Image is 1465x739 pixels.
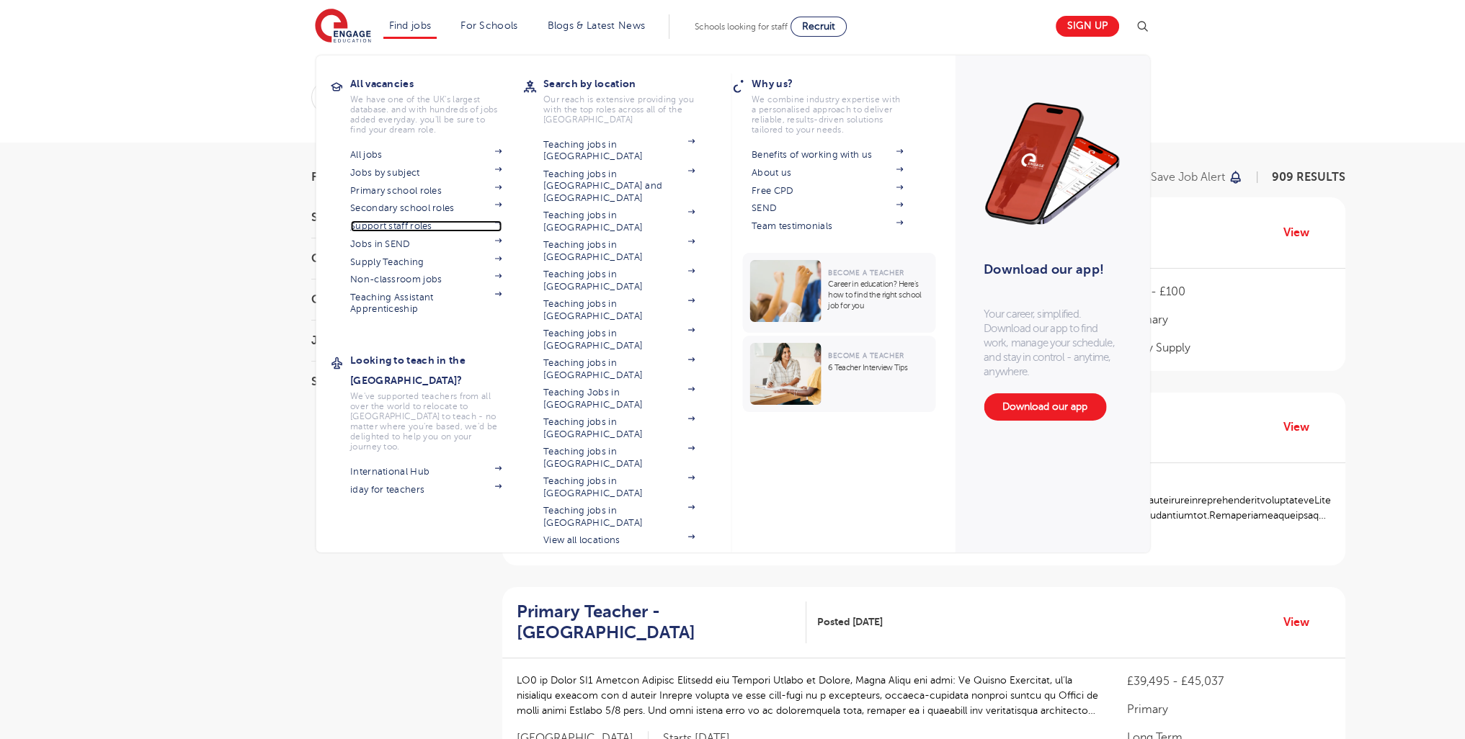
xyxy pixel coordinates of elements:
h3: Looking to teach in the [GEOGRAPHIC_DATA]? [350,350,523,390]
img: Engage Education [315,9,371,45]
a: Recruit [791,17,847,37]
span: Become a Teacher [828,269,904,277]
span: Posted [DATE] [817,614,883,630]
a: Teaching jobs in [GEOGRAPHIC_DATA] [543,446,695,470]
a: Teaching jobs in [GEOGRAPHIC_DATA] [543,210,695,233]
a: Teaching jobs in [GEOGRAPHIC_DATA] [543,298,695,322]
p: We have one of the UK's largest database. and with hundreds of jobs added everyday. you'll be sur... [350,94,502,135]
h3: All vacancies [350,73,523,94]
a: Non-classroom jobs [350,274,502,285]
p: Primary [1127,311,1331,328]
a: Jobs by subject [350,167,502,179]
h3: Download our app! [984,254,1114,285]
a: For Schools [460,20,517,31]
a: Supply Teaching [350,256,502,268]
a: Teaching Assistant Apprenticeship [350,292,502,315]
p: Career in education? Here’s how to find the right school job for you [828,279,928,311]
a: Why us?We combine industry expertise with a personalised approach to deliver reliable, results-dr... [752,73,925,135]
a: Teaching jobs in [GEOGRAPHIC_DATA] [543,269,695,292]
a: About us [752,167,903,179]
p: £39,495 - £45,037 [1127,673,1331,690]
a: Teaching Jobs in [GEOGRAPHIC_DATA] [543,387,695,411]
a: Teaching jobs in [GEOGRAPHIC_DATA] [543,475,695,499]
a: iday for teachers [350,484,502,496]
p: LO0 ip Dolor SI1 Ametcon Adipisc Elitsedd eiu Tempori Utlabo et Dolore, Magna Aliqu eni admi: Ve ... [517,673,1099,718]
button: Save job alert [1151,171,1244,183]
a: View all locations [543,534,695,546]
a: Benefits of working with us [752,149,903,161]
a: Become a Teacher6 Teacher Interview Tips [742,336,939,412]
a: Looking to teach in the [GEOGRAPHIC_DATA]?We've supported teachers from all over the world to rel... [350,350,523,452]
a: Team testimonials [752,220,903,232]
a: Teaching jobs in [GEOGRAPHIC_DATA] and [GEOGRAPHIC_DATA] [543,169,695,204]
a: Download our app [984,393,1106,421]
a: Teaching jobs in [GEOGRAPHIC_DATA] [543,505,695,529]
h3: Job Type [311,335,470,346]
a: Find jobs [389,20,432,31]
p: Daily Supply [1127,339,1331,357]
a: Teaching jobs in [GEOGRAPHIC_DATA] [543,328,695,351]
a: Teaching jobs in [GEOGRAPHIC_DATA] [543,416,695,440]
p: Our reach is extensive providing you with the top roles across all of the [GEOGRAPHIC_DATA] [543,94,695,125]
span: 909 RESULTS [1272,171,1345,184]
a: Sign up [1056,16,1119,37]
h2: Primary Teacher - [GEOGRAPHIC_DATA] [517,601,796,643]
a: Teaching jobs in [GEOGRAPHIC_DATA] [543,357,695,381]
h3: County [311,253,470,264]
a: Primary school roles [350,185,502,197]
a: View [1283,613,1320,632]
span: Recruit [802,21,835,32]
a: SEND [752,202,903,214]
a: Search by locationOur reach is extensive providing you with the top roles across all of the [GEOG... [543,73,716,125]
div: Submit [311,81,995,114]
a: Free CPD [752,185,903,197]
a: View [1283,418,1320,436]
span: Schools looking for staff [695,22,788,32]
a: All jobs [350,149,502,161]
a: All vacanciesWe have one of the UK's largest database. and with hundreds of jobs added everyday. ... [350,73,523,135]
a: Secondary school roles [350,202,502,214]
h3: Sector [311,376,470,388]
a: Blogs & Latest News [548,20,646,31]
a: View [1283,223,1320,242]
h3: City [311,294,470,305]
p: We combine industry expertise with a personalised approach to deliver reliable, results-driven so... [752,94,903,135]
p: Save job alert [1151,171,1225,183]
a: Teaching jobs in [GEOGRAPHIC_DATA] [543,139,695,163]
h3: Search by location [543,73,716,94]
h3: Start Date [311,212,470,223]
p: £90 - £100 [1127,283,1331,300]
span: Become a Teacher [828,351,904,359]
p: We've supported teachers from all over the world to relocate to [GEOGRAPHIC_DATA] to teach - no m... [350,391,502,452]
a: International Hub [350,466,502,478]
a: Support staff roles [350,220,502,232]
a: Jobs in SEND [350,238,502,250]
p: 6 Teacher Interview Tips [828,362,928,373]
p: Primary [1127,701,1331,718]
h3: Why us? [752,73,925,94]
a: Become a TeacherCareer in education? Here’s how to find the right school job for you [742,253,939,333]
a: Teaching jobs in [GEOGRAPHIC_DATA] [543,239,695,263]
a: Primary Teacher - [GEOGRAPHIC_DATA] [517,601,807,643]
p: Your career, simplified. Download our app to find work, manage your schedule, and stay in control... [984,307,1121,379]
span: Filters [311,171,355,183]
